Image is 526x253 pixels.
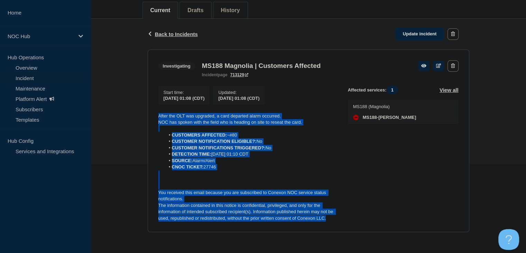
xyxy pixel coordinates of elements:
button: Back to Incidents [148,31,198,37]
strong: DETECTION TIME: [172,151,211,157]
button: Drafts [187,7,203,14]
a: 713129 [230,72,248,77]
span: Investigating [158,62,195,70]
li: [DATE] 01:10 CDT [165,151,337,157]
li: ~#80 [165,132,337,138]
button: Current [150,7,170,14]
li: Alarm/Alert [165,158,337,164]
div: down [353,115,359,120]
h3: MS188 Magnolia | Customers Affected [202,62,321,70]
p: NOC Hub [8,33,74,39]
p: Start time : [164,90,205,95]
span: Affected services: [348,86,402,94]
p: MS188 (Magnolia) [353,104,416,109]
strong: CUSTOMERS AFFECTED: [172,132,227,138]
p: You received this email because you are subscribed to Conexon NOC service status notifications. [158,190,337,202]
p: Updated : [218,90,259,95]
span: MS188-[PERSON_NAME] [363,115,416,120]
li: No [165,138,337,145]
strong: SOURCE: [172,158,193,163]
button: History [221,7,240,14]
p: page [202,72,228,77]
a: Update incident [395,28,444,41]
span: incident [202,72,218,77]
strong: CNOC TICKET: [172,164,204,169]
p: The information contained in this notice is confidential, privileged, and only for the informatio... [158,202,337,221]
li: No [165,145,337,151]
p: NOC has spoken with the field who is heading on site to reseat the card. [158,119,337,125]
span: 1 [387,86,398,94]
button: View all [440,86,459,94]
li: 27746 [165,164,337,170]
strong: CUSTOMER NOTIFICATIONS TRIGGERED?: [172,145,266,150]
iframe: Help Scout Beacon - Open [498,229,519,250]
strong: CUSTOMER NOTIFICATION ELIGIBLE?: [172,139,257,144]
span: [DATE] 01:08 (CDT) [164,96,205,101]
span: Back to Incidents [155,31,198,37]
p: After the OLT was upgraded, a card departed alarm occurred. [158,113,337,119]
div: [DATE] 01:08 (CDT) [218,95,259,101]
